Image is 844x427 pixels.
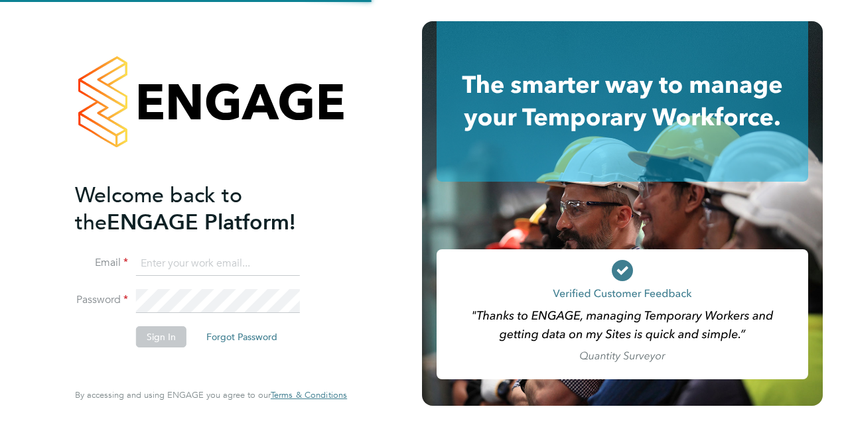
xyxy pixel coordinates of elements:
[271,390,347,400] a: Terms & Conditions
[75,256,128,270] label: Email
[75,182,242,235] span: Welcome back to the
[75,293,128,307] label: Password
[75,182,334,236] h2: ENGAGE Platform!
[196,326,288,347] button: Forgot Password
[136,252,300,276] input: Enter your work email...
[75,389,347,400] span: By accessing and using ENGAGE you agree to our
[271,389,347,400] span: Terms & Conditions
[136,326,186,347] button: Sign In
